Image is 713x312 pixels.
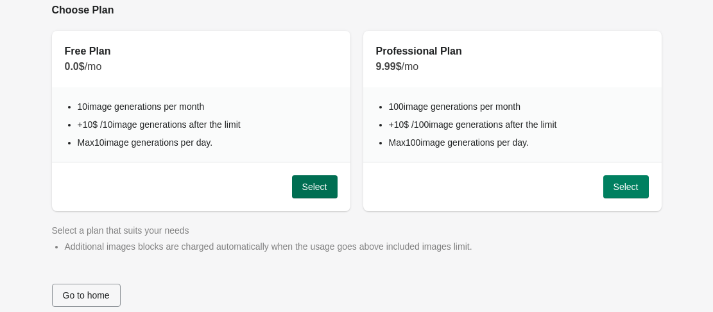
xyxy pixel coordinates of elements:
h2: Choose Plan [52,3,662,18]
div: Select a plan that suits your needs [52,224,662,237]
div: 0.0 $ [65,59,338,74]
li: Additional images blocks are charged automatically when the usage goes above included images limit. [65,240,662,253]
li: + 10 $ / 100 image generations after the limit [389,118,649,131]
h2: Professional Plan [376,44,462,59]
button: Select [603,175,649,198]
div: 9.99 $ [376,59,649,74]
li: Max 10 image generations per day. [78,136,338,149]
a: Go to home [52,290,121,300]
li: + 10 $ / 10 image generations after the limit [78,118,338,131]
span: Select [302,182,327,192]
span: Go to home [63,290,110,300]
span: Select [614,182,639,192]
button: Select [292,175,338,198]
button: Go to home [52,284,121,307]
span: /mo [85,61,102,72]
span: /mo [402,61,419,72]
li: Max 100 image generations per day. [389,136,649,149]
li: 10 image generations per month [78,100,338,113]
h2: Free Plan [65,44,111,59]
li: 100 image generations per month [389,100,649,113]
